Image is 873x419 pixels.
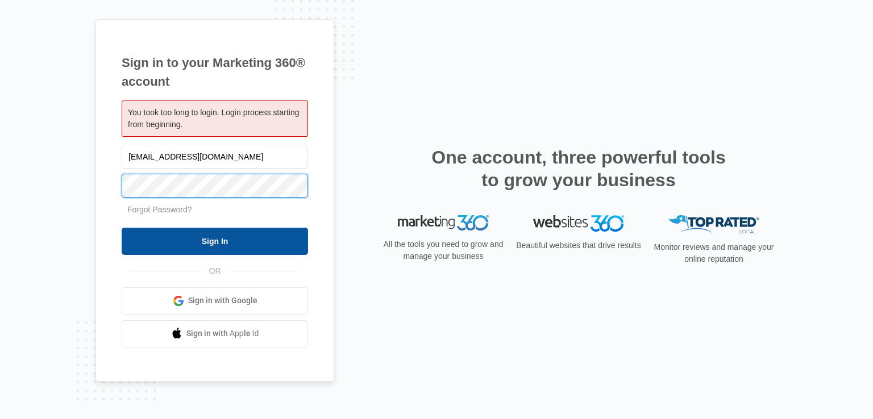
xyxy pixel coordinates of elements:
img: Websites 360 [533,215,624,232]
span: OR [201,265,229,277]
img: Top Rated Local [668,215,759,234]
a: Forgot Password? [127,205,192,214]
input: Sign In [122,228,308,255]
h2: One account, three powerful tools to grow your business [428,146,729,191]
p: Monitor reviews and manage your online reputation [650,241,778,265]
span: You took too long to login. Login process starting from beginning. [128,108,299,129]
p: Beautiful websites that drive results [515,240,642,252]
p: All the tools you need to grow and manage your business [380,238,507,262]
span: Sign in with Apple Id [186,328,259,340]
a: Sign in with Apple Id [122,320,308,347]
a: Sign in with Google [122,287,308,315]
img: Marketing 360 [398,215,489,231]
h1: Sign in to your Marketing 360® account [122,53,308,91]
input: Email [122,145,308,169]
span: Sign in with Google [188,295,257,307]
